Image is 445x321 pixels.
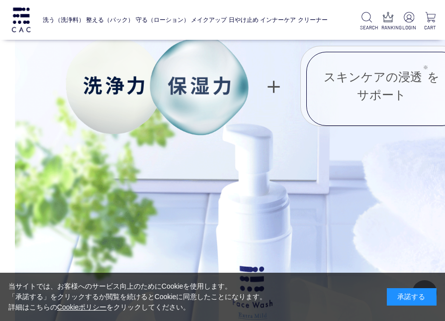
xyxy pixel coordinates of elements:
[298,9,328,30] a: クリーナー
[260,9,296,30] a: インナーケア
[262,68,285,104] span: ＋
[86,9,134,30] a: 整える（パック）
[10,7,32,32] img: logo
[424,24,437,31] p: CART
[191,9,227,30] a: メイクアップ
[387,288,437,306] div: 承諾する
[229,9,259,30] a: 日やけ止め
[136,9,189,30] a: 守る（ローション）
[402,24,416,31] p: LOGIN
[43,9,85,30] a: 洗う（洗浄料）
[57,303,107,311] a: Cookieポリシー
[360,24,373,31] p: SEARCH
[381,12,395,31] a: RANKING
[8,281,267,313] div: 当サイトでは、お客様へのサービス向上のためにCookieを使用します。 「承諾する」をクリックするか閲覧を続けるとCookieに同意したことになります。 詳細はこちらの をクリックしてください。
[360,12,373,31] a: SEARCH
[65,36,249,135] img: 洗浄力・保湿力
[381,24,395,31] p: RANKING
[424,12,437,31] a: CART
[402,12,416,31] a: LOGIN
